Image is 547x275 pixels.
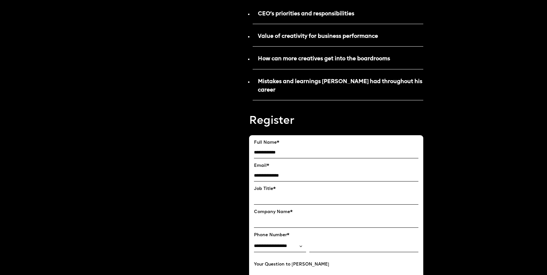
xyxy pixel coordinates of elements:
[254,163,419,168] label: Email
[254,140,419,145] label: Full Name
[254,233,419,238] label: Phone Number
[254,210,419,215] label: Company Name
[258,11,354,17] strong: CEO’s priorities and responsibilities
[254,186,419,192] label: Job Title
[254,262,419,267] label: Your Question to [PERSON_NAME]
[249,113,424,129] p: Register
[258,56,390,62] strong: How can more creatives get into the boardrooms
[258,79,423,93] strong: Mistakes and learnings [PERSON_NAME] had throughout his career
[258,34,378,39] strong: Value of creativity for business performance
